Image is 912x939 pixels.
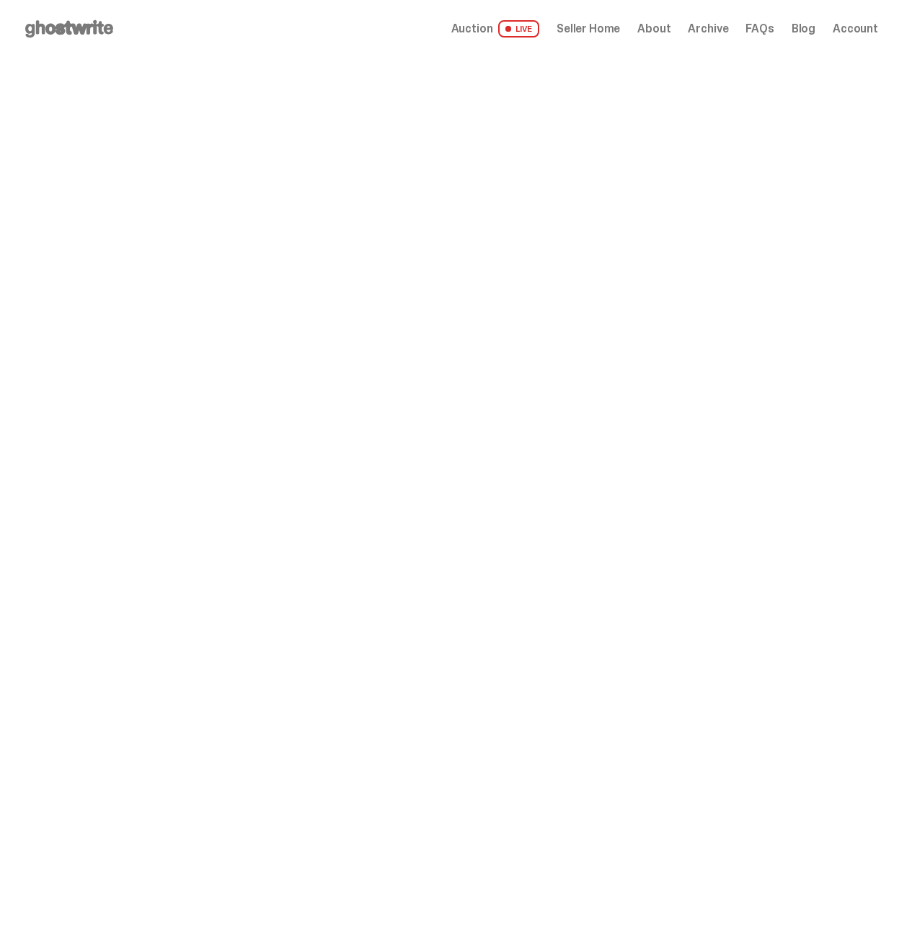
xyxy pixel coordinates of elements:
[498,20,539,38] span: LIVE
[688,23,728,35] a: Archive
[451,23,493,35] span: Auction
[833,23,878,35] a: Account
[637,23,670,35] a: About
[745,23,774,35] a: FAQs
[557,23,620,35] a: Seller Home
[792,23,815,35] a: Blog
[451,20,539,38] a: Auction LIVE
